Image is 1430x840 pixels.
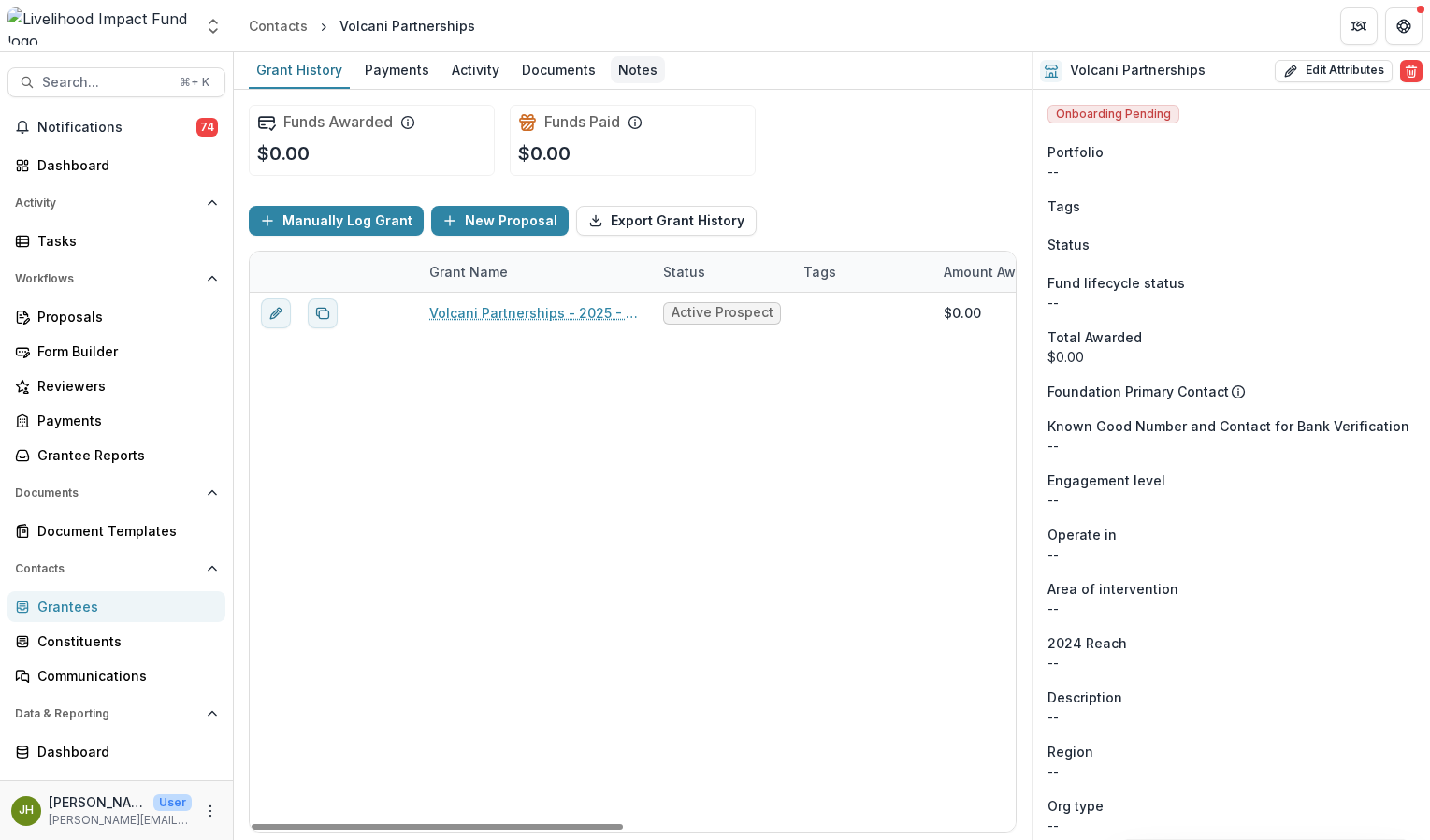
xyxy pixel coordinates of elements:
a: Grantees [7,591,225,622]
div: $0.00 [944,303,981,323]
span: Active Prospect [672,305,773,321]
button: Edit Attributes [1275,60,1393,82]
button: Open Documents [7,478,225,508]
div: Grantee Reports [37,445,210,465]
a: Grantee Reports [7,440,225,471]
span: Notifications [37,120,196,136]
img: Livelihood Impact Fund logo [7,7,193,45]
span: Area of intervention [1047,579,1178,599]
button: Export Grant History [576,206,757,236]
div: Payments [37,411,210,430]
div: Reviewers [37,376,210,396]
button: More [199,800,222,822]
div: Communications [37,666,210,686]
span: Fund lifecycle status [1047,273,1185,293]
span: Onboarding Pending [1047,105,1179,123]
div: Grantees [37,597,210,616]
button: Notifications74 [7,112,225,142]
p: -- [1047,162,1415,181]
p: -- [1047,707,1415,727]
button: Open Data & Reporting [7,699,225,729]
p: -- [1047,761,1415,781]
a: Reviewers [7,370,225,401]
div: Advanced Analytics [37,776,210,796]
p: -- [1047,653,1415,673]
span: 2024 Reach [1047,633,1127,653]
button: Open entity switcher [200,7,226,45]
a: Contacts [241,12,315,39]
div: Grant Name [418,252,652,292]
span: Known Good Number and Contact for Bank Verification [1047,416,1409,436]
a: Grant History [249,52,350,89]
div: Status [652,262,716,282]
a: Document Templates [7,515,225,546]
span: Status [1047,235,1090,254]
p: [PERSON_NAME][EMAIL_ADDRESS][DOMAIN_NAME] [49,812,192,829]
a: Dashboard [7,150,225,181]
a: Volcani Partnerships - 2025 - New Lead [429,303,641,323]
span: Search... [42,75,168,91]
a: Advanced Analytics [7,771,225,802]
span: Region [1047,742,1093,761]
span: Portfolio [1047,142,1104,162]
p: [PERSON_NAME] [49,792,146,812]
div: Amount Awarded [932,252,1073,292]
div: Dashboard [37,742,210,761]
p: Foundation Primary Contact [1047,382,1229,401]
span: Documents [15,486,199,500]
span: Description [1047,688,1122,707]
div: Constituents [37,631,210,651]
div: Status [652,252,792,292]
a: Form Builder [7,336,225,367]
p: -- [1047,490,1415,510]
span: Contacts [15,562,199,575]
span: Tags [1047,196,1080,216]
h2: Volcani Partnerships [1070,63,1206,79]
div: Jeremy Hockenstein [19,804,34,817]
h2: Funds Awarded [283,113,393,131]
span: Total Awarded [1047,327,1142,347]
button: Search... [7,67,225,97]
p: -- [1047,599,1415,618]
div: Volcani Partnerships [339,16,475,36]
p: User [153,794,192,811]
p: -- [1047,436,1415,456]
a: Documents [514,52,603,89]
span: Data & Reporting [15,707,199,720]
div: Form Builder [37,341,210,361]
a: Proposals [7,301,225,332]
span: 74 [196,118,218,137]
div: Notes [611,56,665,83]
span: Engagement level [1047,471,1165,490]
div: Activity [444,56,507,83]
button: Manually Log Grant [249,206,424,236]
p: -- [1047,293,1415,312]
a: Tasks [7,225,225,256]
a: Payments [7,405,225,436]
button: edit [261,298,291,328]
div: Grant Name [418,262,519,282]
div: Tasks [37,231,210,251]
span: Org type [1047,796,1104,816]
h2: Funds Paid [544,113,620,131]
div: ⌘ + K [176,72,213,93]
div: Contacts [249,16,308,36]
div: Documents [514,56,603,83]
a: Notes [611,52,665,89]
div: Amount Awarded [932,262,1065,282]
button: Open Contacts [7,554,225,584]
p: -- [1047,544,1415,564]
div: Proposals [37,307,210,326]
button: Duplicate proposal [308,298,338,328]
button: Partners [1340,7,1378,45]
button: Open Workflows [7,264,225,294]
a: Payments [357,52,437,89]
span: Workflows [15,272,199,285]
button: New Proposal [431,206,569,236]
a: Communications [7,660,225,691]
nav: breadcrumb [241,12,483,39]
p: $0.00 [257,139,310,167]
